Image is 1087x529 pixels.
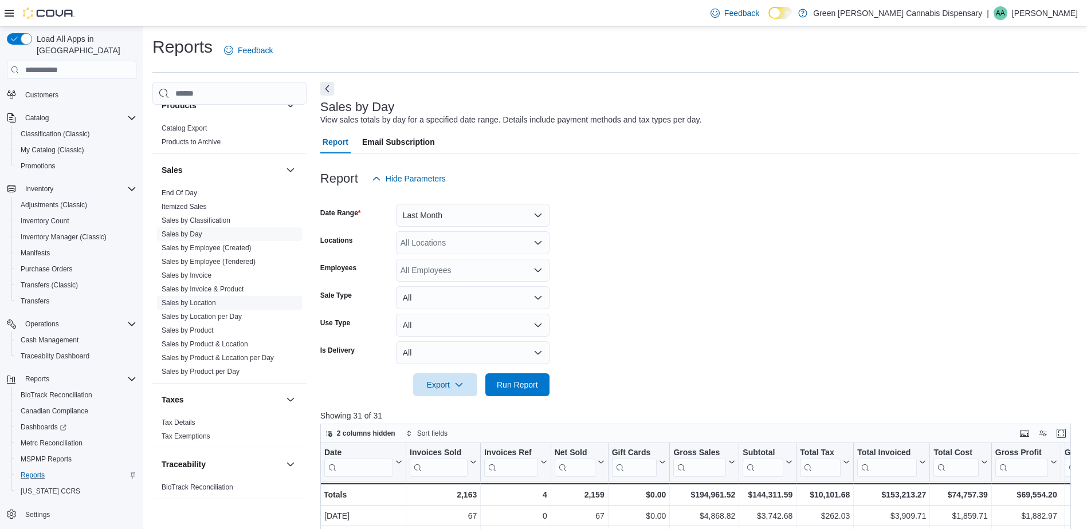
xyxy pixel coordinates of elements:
button: Sort fields [401,427,452,440]
div: Total Tax [800,448,841,477]
div: Amy Akers [994,6,1007,20]
a: Sales by Product & Location per Day [162,354,274,362]
button: Customers [2,86,141,102]
span: Dashboards [21,423,66,432]
div: 4 [484,488,547,502]
button: Adjustments (Classic) [11,197,141,213]
div: Totals [324,488,402,502]
div: Invoices Ref [484,448,537,459]
span: Feedback [238,45,273,56]
span: Sales by Product & Location [162,339,248,349]
span: BioTrack Reconciliation [162,483,233,492]
span: Inventory Manager (Classic) [16,230,136,244]
div: Gross Profit [995,448,1048,477]
span: Settings [21,507,136,522]
h3: Products [162,100,197,111]
span: Email Subscription [362,131,435,153]
span: Tax Exemptions [162,432,210,441]
a: Products to Archive [162,138,221,146]
a: BioTrack Reconciliation [162,483,233,491]
div: Invoices Sold [410,448,468,477]
span: Operations [21,317,136,331]
a: Sales by Employee (Created) [162,244,252,252]
div: Date [324,448,393,477]
button: My Catalog (Classic) [11,142,141,158]
span: Purchase Orders [21,264,73,274]
a: Tax Details [162,419,195,427]
a: Sales by Product & Location [162,340,248,348]
div: [DATE] [324,509,402,523]
button: Traceability [284,457,297,471]
a: Purchase Orders [16,262,77,276]
button: Traceabilty Dashboard [11,348,141,364]
button: Total Cost [933,448,987,477]
p: [PERSON_NAME] [1012,6,1078,20]
button: Reports [11,467,141,483]
button: Promotions [11,158,141,174]
span: Dashboards [16,420,136,434]
div: $1,882.97 [995,509,1057,523]
button: Metrc Reconciliation [11,435,141,451]
a: Dashboards [11,419,141,435]
button: Products [284,98,297,112]
div: $3,909.71 [857,509,926,523]
span: Reports [21,372,136,386]
a: Transfers (Classic) [16,278,83,292]
a: Reports [16,468,49,482]
input: Dark Mode [768,7,792,19]
span: Sales by Employee (Tendered) [162,257,256,266]
div: Gift Card Sales [611,448,657,477]
div: $153,213.27 [857,488,926,502]
button: Next [320,82,334,96]
a: Traceabilty Dashboard [16,349,94,363]
button: Transfers (Classic) [11,277,141,293]
img: Cova [23,7,74,19]
a: Sales by Classification [162,216,230,224]
span: Settings [25,510,50,519]
div: Total Invoiced [857,448,917,459]
span: Inventory Count [21,216,69,226]
div: Gross Sales [673,448,726,477]
a: Sales by Day [162,230,202,238]
span: Transfers [21,297,49,306]
a: Sales by Employee (Tendered) [162,258,256,266]
span: Sales by Classification [162,216,230,225]
p: Showing 31 of 31 [320,410,1079,421]
label: Employees [320,263,356,273]
button: Catalog [2,110,141,126]
div: $3,742.68 [743,509,792,523]
div: Subtotal [743,448,783,459]
h3: Taxes [162,394,184,405]
span: Catalog [21,111,136,125]
div: Sales [152,186,307,383]
a: Customers [21,88,63,102]
a: Sales by Invoice [162,271,211,279]
button: Traceability [162,459,281,470]
button: Taxes [162,394,281,405]
div: Gift Cards [611,448,657,459]
div: $0.00 [611,488,666,502]
a: Catalog Export [162,124,207,132]
div: Invoices Ref [484,448,537,477]
div: $69,554.20 [995,488,1057,502]
a: Inventory Count [16,214,74,228]
a: Sales by Product per Day [162,368,240,376]
a: Promotions [16,159,60,173]
span: Manifests [16,246,136,260]
span: Sales by Employee (Created) [162,243,252,252]
div: $0.00 [612,509,666,523]
span: Itemized Sales [162,202,207,211]
div: 0 [484,509,547,523]
button: BioTrack Reconciliation [11,387,141,403]
span: Run Report [497,379,538,390]
button: Keyboard shortcuts [1018,427,1031,440]
div: 2,159 [554,488,604,502]
div: 2,163 [410,488,477,502]
span: Transfers (Classic) [16,278,136,292]
button: Manifests [11,245,141,261]
button: Sales [284,163,297,177]
a: Canadian Compliance [16,404,93,418]
a: BioTrack Reconciliation [16,388,97,402]
a: MSPMP Reports [16,452,76,466]
button: Gross Sales [673,448,735,477]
